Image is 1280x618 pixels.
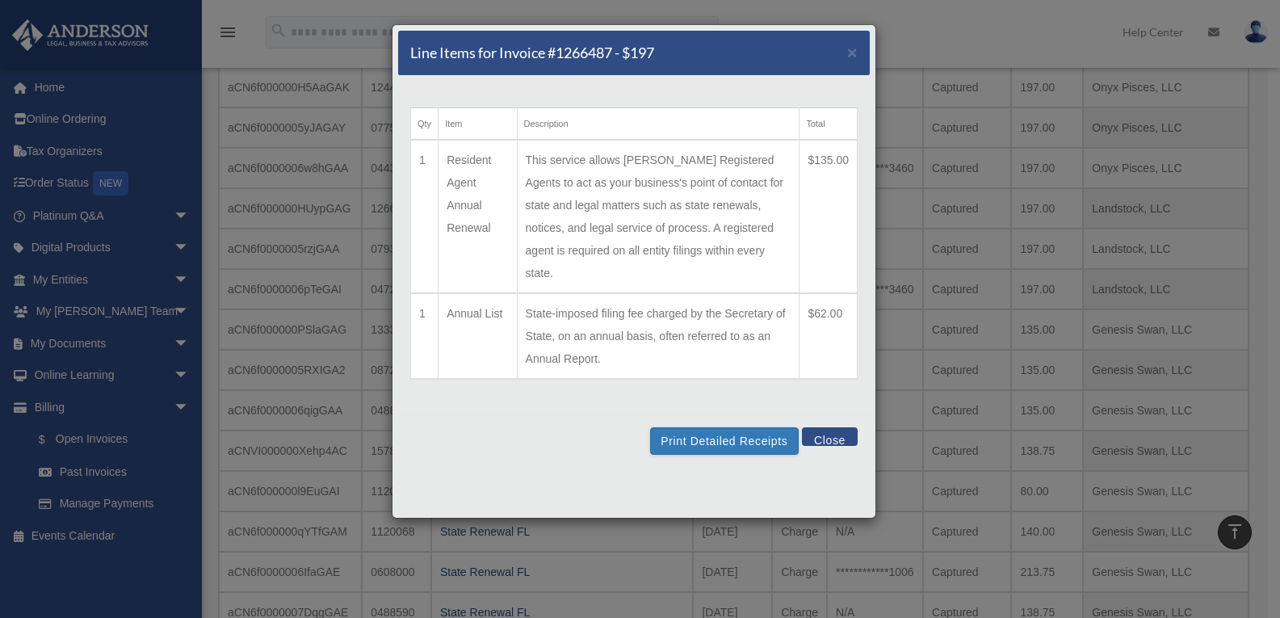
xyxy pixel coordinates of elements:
[799,140,858,293] td: $135.00
[410,43,654,63] h5: Line Items for Invoice #1266487 - $197
[650,427,798,455] button: Print Detailed Receipts
[799,293,858,379] td: $62.00
[802,427,858,446] button: Close
[517,140,799,293] td: This service allows [PERSON_NAME] Registered Agents to act as your business's point of contact fo...
[439,140,517,293] td: Resident Agent Annual Renewal
[411,293,439,379] td: 1
[517,293,799,379] td: State-imposed filing fee charged by the Secretary of State, on an annual basis, often referred to...
[799,108,858,141] th: Total
[411,140,439,293] td: 1
[517,108,799,141] th: Description
[847,43,858,61] span: ×
[439,108,517,141] th: Item
[439,293,517,379] td: Annual List
[847,44,858,61] button: Close
[411,108,439,141] th: Qty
